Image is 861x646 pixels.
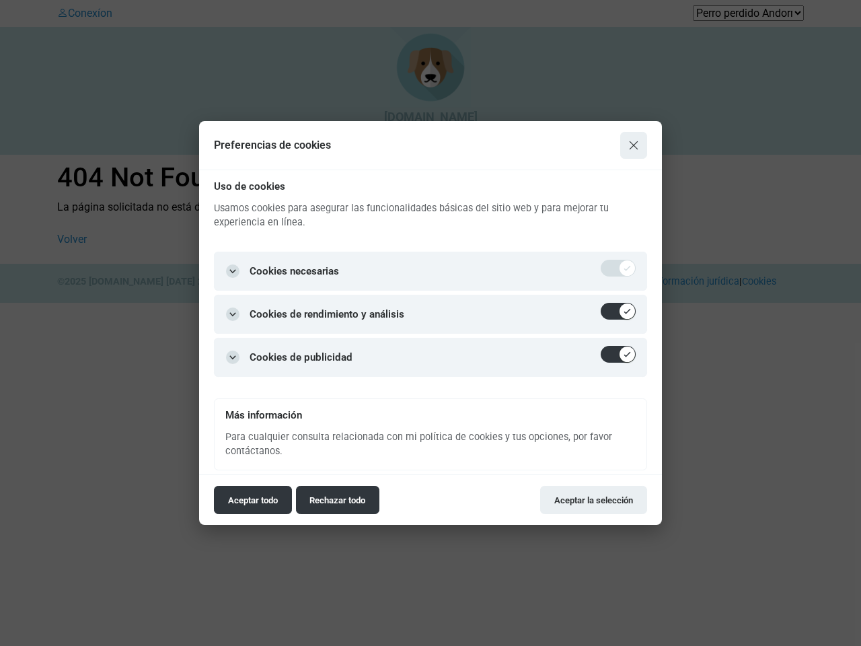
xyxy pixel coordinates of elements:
button: Cookies de rendimiento y análisis [214,295,646,334]
div: Uso de cookies [214,181,285,192]
button: Rechazar todo [296,486,379,514]
p: Usamos cookies para asegurar las funcionalidades básicas del sitio web y para mejorar tu experien... [214,201,646,230]
button: Aceptar la selección [540,486,646,514]
button: Cookies de publicidad [214,338,646,377]
button: Cerrar [620,132,647,159]
button: Cookies necesarias [214,252,646,291]
h2: Preferencias de cookies [214,139,598,151]
button: Aceptar todo [214,486,291,514]
p: Para cualquier consulta relacionada con mi política de cookies y tus opciones, por favor contácta... [225,430,635,459]
div: Más información [225,410,302,421]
